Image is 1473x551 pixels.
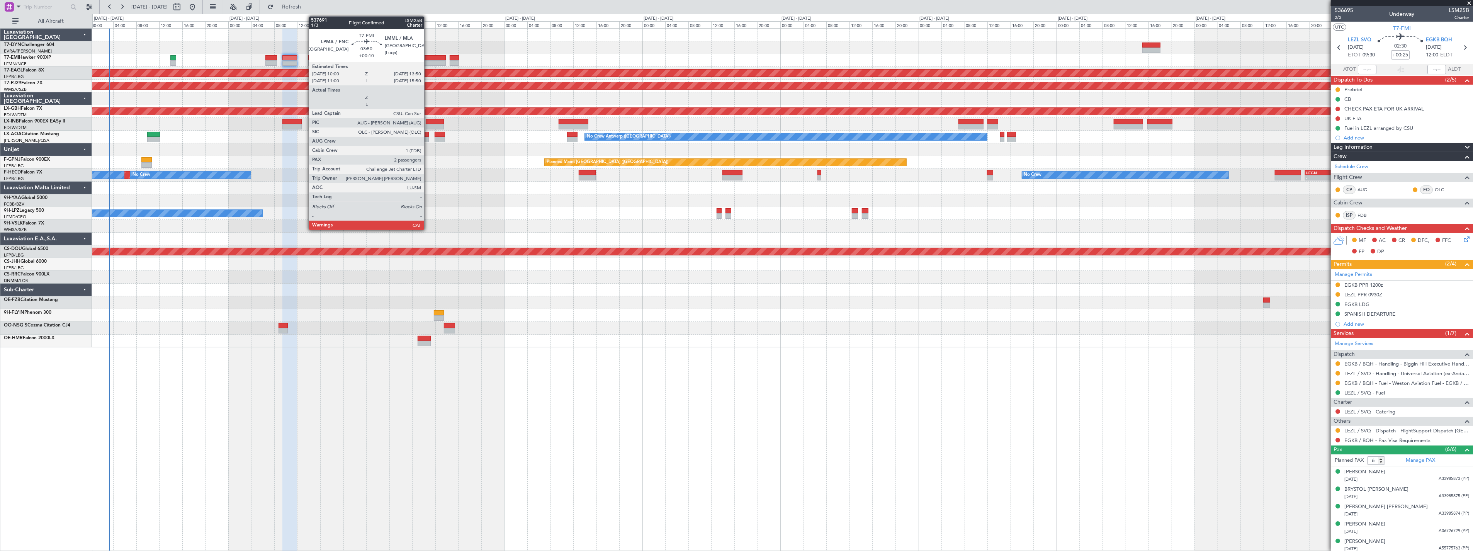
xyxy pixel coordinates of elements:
[1334,329,1354,338] span: Services
[1442,237,1451,245] span: FFC
[1306,170,1334,175] div: HEGN
[504,21,527,28] div: 00:00
[1335,14,1353,21] span: 2/3
[4,208,19,213] span: 9H-LPZ
[1310,21,1333,28] div: 20:00
[4,208,44,213] a: 9H-LPZLegacy 500
[1306,175,1334,180] div: -
[1334,152,1347,161] span: Crew
[1344,476,1357,482] span: [DATE]
[1079,21,1103,28] div: 04:00
[642,21,666,28] div: 00:00
[1011,21,1034,28] div: 16:00
[1348,44,1364,51] span: [DATE]
[1359,248,1364,256] span: FP
[644,15,673,22] div: [DATE] - [DATE]
[505,15,535,22] div: [DATE] - [DATE]
[1445,76,1456,84] span: (2/5)
[1334,446,1342,454] span: Pax
[1344,370,1469,377] a: LEZL / SVQ - Handling - Universal Aviation (ex-Andalucia Aviation) LEZL/SVQ
[1348,51,1361,59] span: ETOT
[1024,169,1042,181] div: No Crew
[4,163,24,169] a: LFPB/LBG
[133,169,150,181] div: No Crew
[4,247,48,251] a: CS-DOUGlobal 6500
[274,21,297,28] div: 08:00
[4,252,24,258] a: LFPB/LBG
[1406,457,1435,464] a: Manage PAX
[1344,511,1357,517] span: [DATE]
[1426,44,1442,51] span: [DATE]
[527,21,550,28] div: 04:00
[458,21,481,28] div: 16:00
[1435,186,1452,193] a: OLC
[587,131,671,143] div: No Crew Antwerp ([GEOGRAPHIC_DATA])
[550,21,574,28] div: 08:00
[1057,21,1080,28] div: 00:00
[4,247,22,251] span: CS-DOU
[435,21,459,28] div: 12:00
[1398,237,1405,245] span: CR
[251,21,274,28] div: 04:00
[965,21,988,28] div: 08:00
[1377,248,1384,256] span: DP
[1439,510,1469,517] span: A33985874 (PP)
[734,21,758,28] div: 16:00
[688,21,712,28] div: 08:00
[1393,24,1411,32] span: T7-EMI
[1344,520,1385,528] div: [PERSON_NAME]
[1379,237,1386,245] span: AC
[4,132,59,136] a: LX-AOACitation Mustang
[4,61,27,67] a: LFMN/NCE
[1344,86,1363,93] div: Prebrief
[1357,212,1375,219] a: FDB
[136,21,160,28] div: 08:00
[1390,10,1415,19] div: Underway
[1344,408,1395,415] a: LEZL / SVQ - Catering
[1439,476,1469,482] span: A33985873 (PP)
[1334,199,1363,207] span: Cabin Crew
[1334,260,1352,269] span: Permits
[94,15,124,22] div: [DATE] - [DATE]
[4,214,26,220] a: LFMD/CEQ
[1344,494,1357,500] span: [DATE]
[4,170,42,175] a: F-HECDFalcon 7X
[1264,21,1287,28] div: 12:00
[4,48,52,54] a: EVRA/[PERSON_NAME]
[205,21,228,28] div: 20:00
[1449,14,1469,21] span: Charter
[4,43,54,47] a: T7-DYNChallenger 604
[1194,21,1218,28] div: 00:00
[1449,6,1469,14] span: LSM25B
[1344,96,1351,102] div: CB
[758,21,781,28] div: 20:00
[1343,211,1356,219] div: ISP
[4,272,20,277] span: CS-RRC
[1334,398,1352,407] span: Charter
[1448,66,1461,73] span: ALDT
[1334,417,1351,426] span: Others
[4,336,23,340] span: OE-HMR
[547,156,668,168] div: Planned Maint [GEOGRAPHIC_DATA] ([GEOGRAPHIC_DATA])
[90,21,113,28] div: 00:00
[1344,529,1357,534] span: [DATE]
[4,87,27,92] a: WMSA/SZB
[1033,21,1057,28] div: 20:00
[20,19,82,24] span: All Aircraft
[4,132,22,136] span: LX-AOA
[1334,224,1407,233] span: Dispatch Checks and Weather
[1103,21,1126,28] div: 08:00
[1344,282,1383,288] div: EGKB PPR 1200z
[228,21,251,28] div: 00:00
[343,21,367,28] div: 20:00
[4,81,42,85] a: T7-PJ29Falcon 7X
[4,201,24,207] a: FCBB/BZV
[782,15,811,22] div: [DATE] - [DATE]
[780,21,804,28] div: 00:00
[987,21,1011,28] div: 12:00
[1148,21,1172,28] div: 16:00
[1240,21,1264,28] div: 08:00
[4,196,48,200] a: 9H-YAAGlobal 5000
[849,21,873,28] div: 12:00
[159,21,182,28] div: 12:00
